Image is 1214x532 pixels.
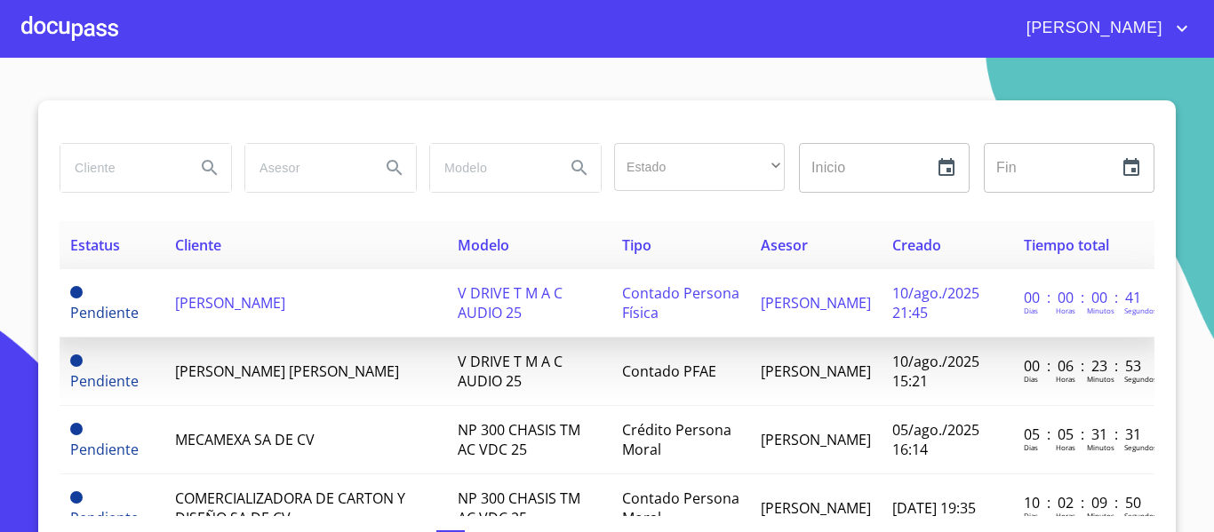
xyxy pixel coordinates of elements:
span: Cliente [175,235,221,255]
span: [PERSON_NAME] [761,361,871,381]
p: Horas [1056,511,1075,520]
span: V DRIVE T M A C AUDIO 25 [458,352,563,391]
span: Contado Persona Física [622,283,739,322]
p: Segundos [1124,442,1157,452]
input: search [245,144,366,192]
span: 10/ago./2025 15:21 [892,352,979,391]
span: [PERSON_NAME] [761,430,871,449]
span: MECAMEXA SA DE CV [175,430,315,449]
p: Minutos [1087,306,1114,315]
p: Horas [1056,374,1075,384]
span: Pendiente [70,354,83,367]
span: Creado [892,235,941,255]
p: Dias [1024,306,1038,315]
span: Pendiente [70,423,83,435]
span: Tipo [622,235,651,255]
button: Search [558,147,601,189]
p: Segundos [1124,511,1157,520]
p: 10 : 02 : 09 : 50 [1024,493,1144,512]
span: Contado PFAE [622,361,716,381]
p: Horas [1056,442,1075,452]
span: V DRIVE T M A C AUDIO 25 [458,283,563,322]
div: ​ [614,143,785,191]
span: COMERCIALIZADORA DE CARTON Y DISEÑO SA DE CV [175,488,405,528]
p: Segundos [1124,374,1157,384]
span: NP 300 CHASIS TM AC VDC 25 [458,420,580,459]
span: [PERSON_NAME] [1013,14,1171,43]
span: 05/ago./2025 16:14 [892,420,979,459]
span: Pendiente [70,286,83,298]
span: Modelo [458,235,509,255]
span: Crédito Persona Moral [622,420,731,459]
p: Horas [1056,306,1075,315]
p: Minutos [1087,511,1114,520]
span: [DATE] 19:35 [892,498,976,518]
p: 00 : 00 : 00 : 41 [1024,288,1144,307]
p: Dias [1024,374,1038,384]
p: Dias [1024,511,1038,520]
p: Segundos [1124,306,1157,315]
span: Pendiente [70,371,139,391]
span: [PERSON_NAME] [761,498,871,518]
span: [PERSON_NAME] [761,293,871,313]
span: [PERSON_NAME] [PERSON_NAME] [175,361,399,381]
span: Tiempo total [1024,235,1109,255]
span: Pendiente [70,440,139,459]
p: 05 : 05 : 31 : 31 [1024,425,1144,444]
span: Contado Persona Moral [622,488,739,528]
button: account of current user [1013,14,1193,43]
p: Minutos [1087,374,1114,384]
span: [PERSON_NAME] [175,293,285,313]
button: Search [188,147,231,189]
p: Dias [1024,442,1038,452]
span: Asesor [761,235,808,255]
span: Pendiente [70,491,83,504]
button: Search [373,147,416,189]
input: search [430,144,551,192]
input: search [60,144,181,192]
span: NP 300 CHASIS TM AC VDC 25 [458,488,580,528]
span: 10/ago./2025 21:45 [892,283,979,322]
p: 00 : 06 : 23 : 53 [1024,356,1144,376]
span: Pendiente [70,303,139,322]
span: Estatus [70,235,120,255]
span: Pendiente [70,508,139,528]
p: Minutos [1087,442,1114,452]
